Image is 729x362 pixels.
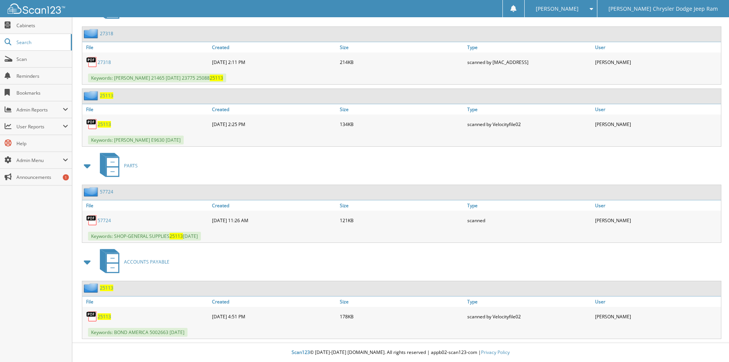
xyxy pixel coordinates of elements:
a: Type [465,104,593,115]
a: 25113 [100,285,113,291]
img: scan123-logo-white.svg [8,3,65,14]
a: Created [210,200,338,211]
span: Cabinets [16,22,68,29]
span: Scan123 [292,349,310,355]
div: © [DATE]-[DATE] [DOMAIN_NAME]. All rights reserved | appb02-scan123-com | [72,343,729,362]
div: 121KB [338,213,466,228]
a: 25113 [98,121,111,128]
a: Size [338,296,466,307]
img: folder2.png [84,91,100,100]
span: Keywords: BOND AMERICA 5002663 [DATE] [88,328,188,337]
span: Bookmarks [16,90,68,96]
a: 25113 [98,313,111,320]
div: [DATE] 2:11 PM [210,54,338,70]
a: Created [210,104,338,115]
a: Type [465,200,593,211]
div: [DATE] 4:51 PM [210,309,338,324]
a: 57724 [100,188,113,195]
div: [PERSON_NAME] [593,213,721,228]
a: File [82,104,210,115]
span: Scan [16,56,68,62]
a: User [593,104,721,115]
div: 134KB [338,116,466,132]
span: PARTS [124,162,138,169]
span: Keywords: [PERSON_NAME] E9630 [DATE] [88,136,184,144]
span: 25113 [210,75,223,81]
span: Keywords: [PERSON_NAME] 21465 [DATE] 23775 25088 [88,74,226,82]
a: 25113 [100,92,113,99]
span: User Reports [16,123,63,130]
a: User [593,200,721,211]
div: scanned by [MAC_ADDRESS] [465,54,593,70]
a: Size [338,104,466,115]
span: [PERSON_NAME] [536,7,579,11]
img: PDF.png [86,215,98,226]
span: ACCOUNTS PAYABLE [124,259,170,265]
img: folder2.png [84,29,100,38]
span: Search [16,39,67,46]
a: Size [338,200,466,211]
div: scanned by Velocityfile02 [465,116,593,132]
span: Admin Menu [16,157,63,164]
a: User [593,42,721,52]
span: 25113 [170,233,183,239]
span: Admin Reports [16,106,63,113]
img: folder2.png [84,187,100,197]
div: [DATE] 2:25 PM [210,116,338,132]
div: [DATE] 11:26 AM [210,213,338,228]
span: Announcements [16,174,68,180]
span: Reminders [16,73,68,79]
div: scanned [465,213,593,228]
span: [PERSON_NAME] Chrysler Dodge Jeep Ram [608,7,718,11]
a: ACCOUNTS PAYABLE [95,247,170,277]
a: File [82,296,210,307]
div: [PERSON_NAME] [593,309,721,324]
div: 214KB [338,54,466,70]
a: Size [338,42,466,52]
a: 27318 [100,30,113,37]
div: scanned by Velocityfile02 [465,309,593,324]
a: User [593,296,721,307]
div: [PERSON_NAME] [593,116,721,132]
img: PDF.png [86,311,98,322]
img: PDF.png [86,118,98,130]
a: PARTS [95,151,138,181]
span: Keywords: SHOP-GENERAL SUPPLIES [DATE] [88,232,201,241]
a: File [82,200,210,211]
a: 27318 [98,59,111,66]
a: Created [210,42,338,52]
a: File [82,42,210,52]
span: Help [16,140,68,147]
img: PDF.png [86,56,98,68]
a: Type [465,296,593,307]
a: Type [465,42,593,52]
a: 57724 [98,217,111,224]
a: Created [210,296,338,307]
div: 1 [63,174,69,180]
a: Privacy Policy [481,349,510,355]
div: 178KB [338,309,466,324]
div: [PERSON_NAME] [593,54,721,70]
img: folder2.png [84,283,100,293]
